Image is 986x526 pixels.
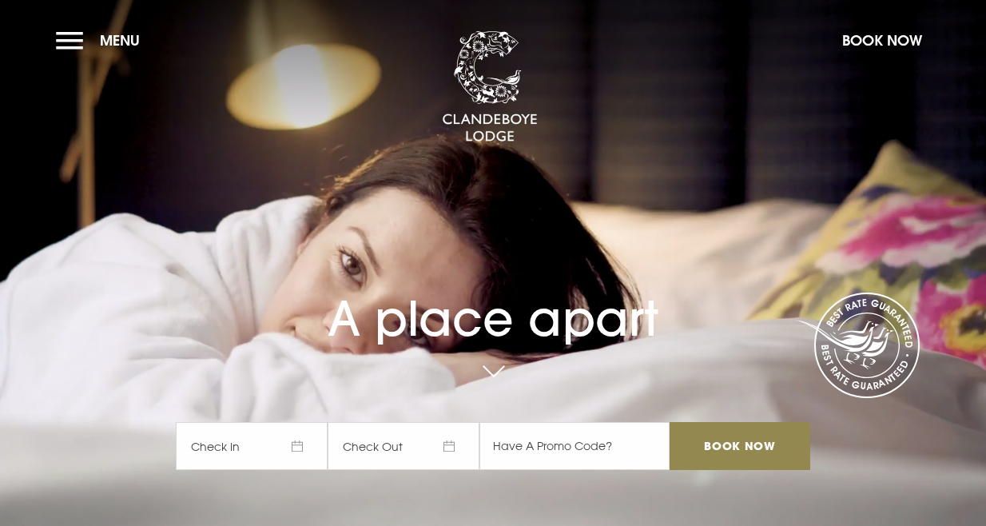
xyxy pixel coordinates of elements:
input: Have A Promo Code? [479,422,670,470]
input: Book Now [670,422,810,470]
span: Check In [176,422,328,470]
span: Check Out [328,422,479,470]
span: Menu [100,31,140,50]
button: Book Now [834,23,930,58]
img: Clandeboye Lodge [442,31,538,143]
button: Menu [56,23,148,58]
h1: A place apart [176,258,810,347]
